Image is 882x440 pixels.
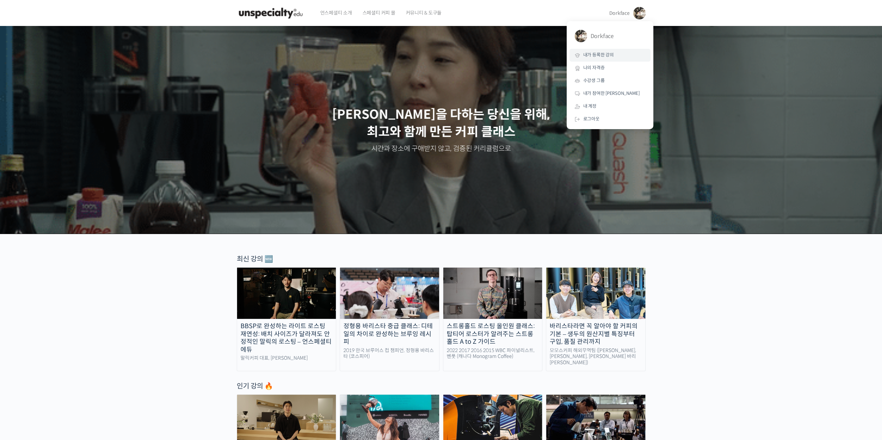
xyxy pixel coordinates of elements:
img: momos_course-thumbnail.jpg [546,268,645,319]
a: 대화 [46,219,89,237]
img: stronghold-roasting_course-thumbnail.jpg [443,268,542,319]
span: 로그아웃 [583,116,600,122]
span: 내가 등록한 강의 [583,52,614,58]
span: Dorkface [609,10,629,16]
span: 설정 [107,230,115,235]
a: Dorkface [569,25,650,49]
span: 홈 [22,230,26,235]
a: 홈 [2,219,46,237]
div: 바리스타라면 꼭 알아야 할 커피의 기본 – 생두의 원산지별 특징부터 구입, 품질 관리까지 [546,322,645,346]
span: 내 계정 [583,103,596,109]
p: [PERSON_NAME]을 다하는 당신을 위해, 최고와 함께 만든 커피 클래스 [7,106,875,141]
div: 인기 강의 🔥 [237,381,646,391]
a: 수강생 그룹 [569,74,650,87]
div: 말릭커피 대표, [PERSON_NAME] [237,355,336,361]
a: 정형용 바리스타 중급 클래스: 디테일의 차이로 완성하는 브루잉 레시피 2019 한국 브루어스 컵 챔피언, 정형용 바리스타 (코스피어) [340,267,439,371]
a: 스트롱홀드 로스팅 올인원 클래스: 탑티어 로스터가 알려주는 스트롱홀드 A to Z 가이드 2022 2017 2016 2015 WBC 파이널리스트, 벤풋 (캐나다 Monogra... [443,267,543,371]
a: 로그아웃 [569,113,650,126]
div: 2022 2017 2016 2015 WBC 파이널리스트, 벤풋 (캐나다 Monogram Coffee) [443,348,542,360]
div: 최신 강의 🆕 [237,254,646,264]
a: 바리스타라면 꼭 알아야 할 커피의 기본 – 생두의 원산지별 특징부터 구입, 품질 관리까지 모모스커피 해외무역팀 ([PERSON_NAME], [PERSON_NAME], [PER... [546,267,646,371]
a: 내 계정 [569,100,650,113]
div: 스트롱홀드 로스팅 올인원 클래스: 탑티어 로스터가 알려주는 스트롱홀드 A to Z 가이드 [443,322,542,346]
a: 내가 등록한 강의 [569,49,650,62]
a: 나의 자격증 [569,62,650,74]
div: BBSP로 완성하는 라이트 로스팅 재연성: 배치 사이즈가 달라져도 안정적인 말릭의 로스팅 – 언스페셜티 에듀 [237,322,336,353]
div: 정형용 바리스타 중급 클래스: 디테일의 차이로 완성하는 브루잉 레시피 [340,322,439,346]
span: 대화 [63,230,72,236]
img: advanced-brewing_course-thumbnail.jpeg [340,268,439,319]
img: malic-roasting-class_course-thumbnail.jpg [237,268,336,319]
span: 내가 참여한 [PERSON_NAME] [583,90,640,96]
p: 시간과 장소에 구애받지 않고, 검증된 커리큘럼으로 [7,144,875,154]
span: 나의 자격증 [583,65,605,71]
a: 설정 [89,219,133,237]
div: 모모스커피 해외무역팀 ([PERSON_NAME], [PERSON_NAME], [PERSON_NAME] 바리[PERSON_NAME]) [546,348,645,366]
a: BBSP로 완성하는 라이트 로스팅 재연성: 배치 사이즈가 달라져도 안정적인 말릭의 로스팅 – 언스페셜티 에듀 말릭커피 대표, [PERSON_NAME] [237,267,337,371]
div: 2019 한국 브루어스 컵 챔피언, 정형용 바리스타 (코스피어) [340,348,439,360]
a: 내가 참여한 [PERSON_NAME] [569,87,650,100]
span: Dorkface [591,30,642,43]
span: 수강생 그룹 [583,78,605,83]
